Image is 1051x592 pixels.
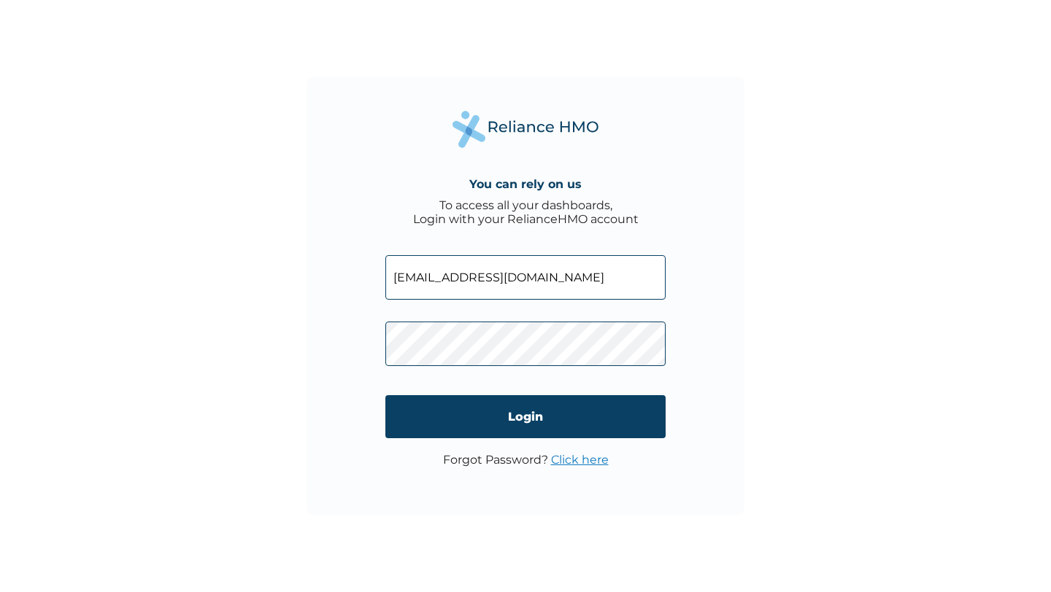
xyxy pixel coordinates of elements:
h4: You can rely on us [469,177,582,191]
img: Reliance Health's Logo [453,111,598,148]
input: Login [385,395,666,438]
a: Click here [551,453,609,467]
input: Email address or HMO ID [385,255,666,300]
p: Forgot Password? [443,453,609,467]
div: To access all your dashboards, Login with your RelianceHMO account [413,198,639,226]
